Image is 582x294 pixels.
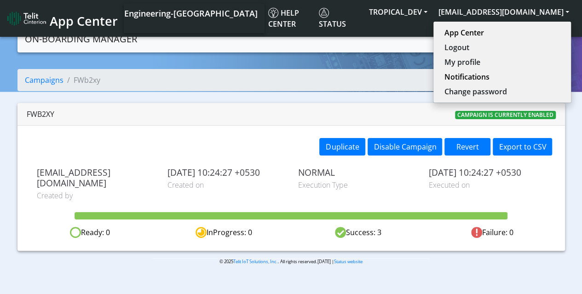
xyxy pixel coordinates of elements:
[433,40,571,55] button: Logout
[37,190,154,201] span: Created by
[70,227,81,238] img: ready.svg
[63,75,100,86] li: FWb2xy
[334,259,363,265] a: Status website
[50,12,118,29] span: App Center
[268,8,299,29] span: Help center
[167,179,284,190] span: Created on
[17,69,565,98] nav: breadcrumb
[363,4,433,20] button: TROPICAL_DEV
[319,8,329,18] img: status.svg
[444,27,560,38] a: App Center
[471,227,482,238] img: fail.svg
[433,4,575,20] button: [EMAIL_ADDRESS][DOMAIN_NAME]
[167,167,284,178] span: [DATE] 10:24:27 +0530
[25,30,137,48] a: On-Boarding Manager
[23,227,157,238] div: Ready: 0
[444,138,490,156] button: Revert
[425,227,559,238] div: Failure: 0
[268,8,278,18] img: knowledge.svg
[265,4,315,33] a: Help center
[368,138,442,156] button: Disable Campaign
[124,4,257,22] a: Your current platform instance
[455,111,556,119] span: Campaign is currently enabled
[319,8,346,29] span: Status
[298,179,415,190] span: Execution Type
[335,227,346,238] img: success.svg
[37,167,154,188] span: [EMAIL_ADDRESS][DOMAIN_NAME]
[319,138,365,156] button: Duplicate
[444,71,560,82] a: Notifications
[433,84,571,99] button: Change password
[7,9,116,29] a: App Center
[124,8,258,19] span: Engineering-[GEOGRAPHIC_DATA]
[315,4,363,33] a: Status
[233,259,278,265] a: Telit IoT Solutions, Inc.
[25,75,63,85] a: Campaigns
[196,227,207,238] img: in-progress.svg
[433,55,571,69] button: My profile
[152,258,430,265] p: © 2025 . All rights reserved.[DATE] |
[7,11,46,26] img: logo-telit-cinterion-gw-new.png
[27,109,54,120] div: FWb2xy
[433,25,571,40] button: App Center
[493,138,552,156] button: Export to CSV
[428,179,545,190] span: Executed on
[157,227,291,238] div: InProgress: 0
[298,167,415,178] span: NORMAL
[433,69,571,84] button: Notifications
[291,227,425,238] div: Success: 3
[428,167,545,178] span: [DATE] 10:24:27 +0530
